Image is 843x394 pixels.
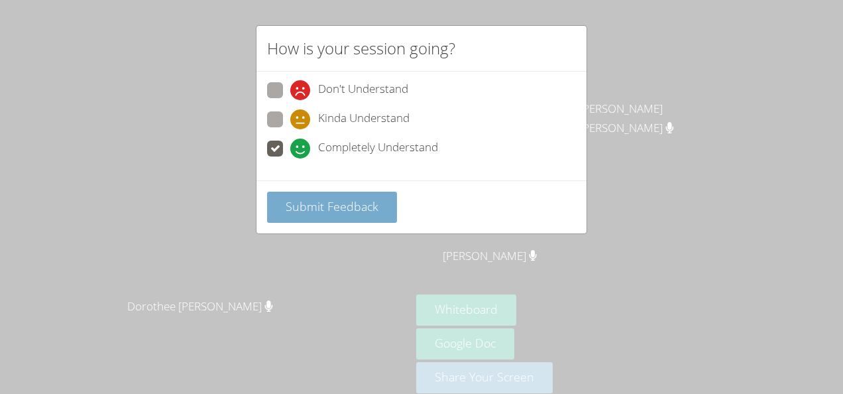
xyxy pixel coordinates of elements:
[318,139,438,159] span: Completely Understand
[267,36,455,60] h2: How is your session going?
[318,109,410,129] span: Kinda Understand
[267,192,397,223] button: Submit Feedback
[286,198,378,214] span: Submit Feedback
[318,80,408,100] span: Don't Understand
